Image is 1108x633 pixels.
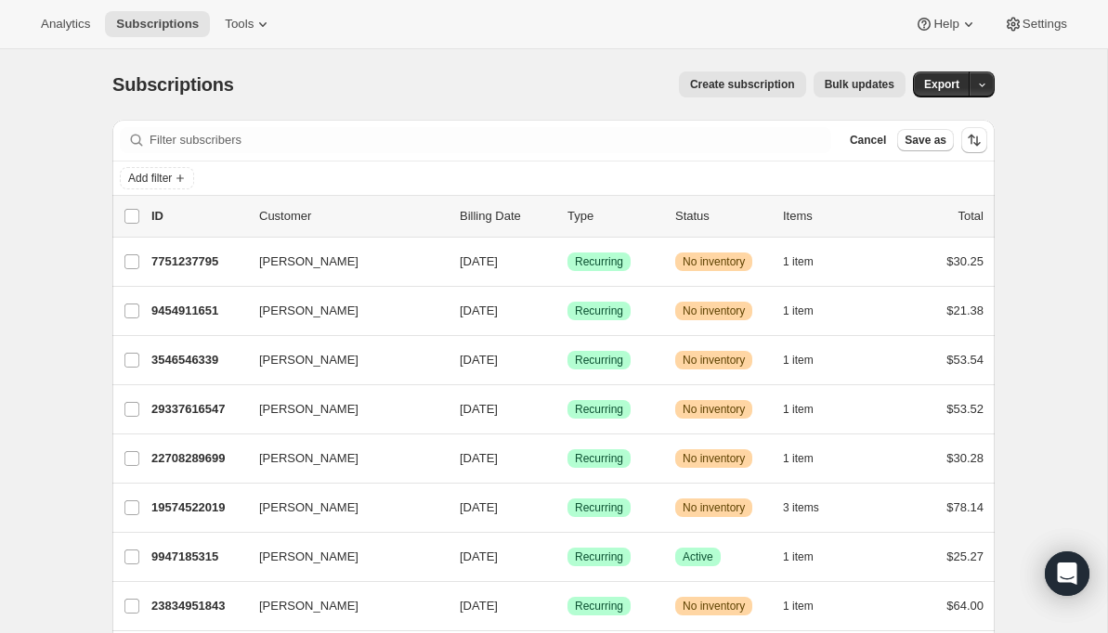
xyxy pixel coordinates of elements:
[460,402,498,416] span: [DATE]
[683,353,745,368] span: No inventory
[41,17,90,32] span: Analytics
[112,74,234,95] span: Subscriptions
[679,71,806,97] button: Create subscription
[151,593,984,619] div: 23834951843[PERSON_NAME][DATE]SuccessRecurringWarningNo inventory1 item$64.00
[814,71,906,97] button: Bulk updates
[683,451,745,466] span: No inventory
[151,449,244,468] p: 22708289699
[575,451,623,466] span: Recurring
[151,249,984,275] div: 7751237795[PERSON_NAME][DATE]SuccessRecurringWarningNo inventory1 item$30.25
[842,129,893,151] button: Cancel
[783,593,834,619] button: 1 item
[933,17,958,32] span: Help
[961,127,987,153] button: Sort the results
[683,304,745,318] span: No inventory
[783,347,834,373] button: 1 item
[783,353,814,368] span: 1 item
[783,304,814,318] span: 1 item
[460,304,498,317] span: [DATE]
[248,394,434,424] button: [PERSON_NAME]
[150,127,831,153] input: Filter subscribers
[783,402,814,417] span: 1 item
[259,302,358,320] span: [PERSON_NAME]
[460,353,498,367] span: [DATE]
[151,498,244,517] p: 19574522019
[151,400,244,419] p: 29337616547
[783,451,814,466] span: 1 item
[683,549,713,564] span: Active
[151,495,984,521] div: 19574522019[PERSON_NAME][DATE]SuccessRecurringWarningNo inventory3 items$78.14
[259,548,358,566] span: [PERSON_NAME]
[151,207,244,226] p: ID
[151,351,244,369] p: 3546546339
[683,599,745,614] span: No inventory
[248,444,434,473] button: [PERSON_NAME]
[248,542,434,572] button: [PERSON_NAME]
[924,77,959,92] span: Export
[783,599,814,614] span: 1 item
[1023,17,1067,32] span: Settings
[214,11,283,37] button: Tools
[151,252,244,271] p: 7751237795
[575,353,623,368] span: Recurring
[850,133,886,148] span: Cancel
[128,171,172,186] span: Add filter
[575,304,623,318] span: Recurring
[151,207,984,226] div: IDCustomerBilling DateTypeStatusItemsTotal
[259,400,358,419] span: [PERSON_NAME]
[259,351,358,369] span: [PERSON_NAME]
[460,599,498,613] span: [DATE]
[151,548,244,566] p: 9947185315
[783,500,819,515] span: 3 items
[259,207,445,226] p: Customer
[993,11,1078,37] button: Settings
[460,451,498,465] span: [DATE]
[575,599,623,614] span: Recurring
[151,396,984,422] div: 29337616547[PERSON_NAME][DATE]SuccessRecurringWarningNo inventory1 item$53.52
[946,402,984,416] span: $53.52
[151,446,984,472] div: 22708289699[PERSON_NAME][DATE]SuccessRecurringWarningNo inventory1 item$30.28
[259,252,358,271] span: [PERSON_NAME]
[958,207,984,226] p: Total
[946,451,984,465] span: $30.28
[225,17,254,32] span: Tools
[575,549,623,564] span: Recurring
[460,549,498,563] span: [DATE]
[460,254,498,268] span: [DATE]
[151,347,984,373] div: 3546546339[PERSON_NAME][DATE]SuccessRecurringWarningNo inventory1 item$53.54
[120,167,194,189] button: Add filter
[690,77,795,92] span: Create subscription
[116,17,199,32] span: Subscriptions
[105,11,210,37] button: Subscriptions
[783,549,814,564] span: 1 item
[783,446,834,472] button: 1 item
[460,207,553,226] p: Billing Date
[783,298,834,324] button: 1 item
[151,597,244,615] p: 23834951843
[675,207,768,226] p: Status
[783,254,814,269] span: 1 item
[946,549,984,563] span: $25.27
[783,396,834,422] button: 1 item
[248,296,434,326] button: [PERSON_NAME]
[259,597,358,615] span: [PERSON_NAME]
[825,77,894,92] span: Bulk updates
[1045,551,1089,596] div: Open Intercom Messenger
[460,500,498,514] span: [DATE]
[946,254,984,268] span: $30.25
[783,544,834,570] button: 1 item
[259,498,358,517] span: [PERSON_NAME]
[151,544,984,570] div: 9947185315[PERSON_NAME][DATE]SuccessRecurringSuccessActive1 item$25.27
[905,133,946,148] span: Save as
[946,500,984,514] span: $78.14
[946,353,984,367] span: $53.54
[913,71,971,97] button: Export
[248,591,434,621] button: [PERSON_NAME]
[30,11,101,37] button: Analytics
[683,402,745,417] span: No inventory
[248,493,434,523] button: [PERSON_NAME]
[248,247,434,277] button: [PERSON_NAME]
[248,345,434,375] button: [PERSON_NAME]
[683,500,745,515] span: No inventory
[151,298,984,324] div: 9454911651[PERSON_NAME][DATE]SuccessRecurringWarningNo inventory1 item$21.38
